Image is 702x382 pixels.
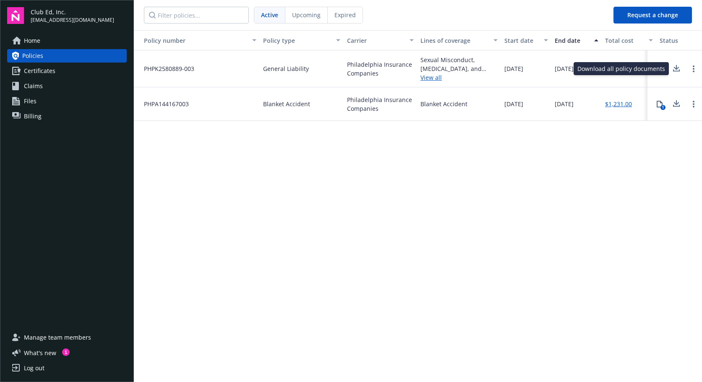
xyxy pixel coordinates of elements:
div: Policy number [137,36,247,45]
div: End date [555,36,589,45]
button: Club Ed, Inc.[EMAIL_ADDRESS][DOMAIN_NAME] [31,7,127,24]
span: Home [24,34,40,47]
div: Sexual Misconduct, [MEDICAL_DATA], and Molestation Liability, Cyber Liability, Professional Liabi... [420,55,498,73]
div: Carrier [347,36,404,45]
button: Request a change [613,7,692,24]
span: Policies [22,49,43,63]
a: Billing [7,110,127,123]
img: navigator-logo.svg [7,7,24,24]
div: 1 [62,348,70,356]
a: Files [7,94,127,108]
span: [DATE] [555,99,574,108]
span: Expired [334,10,356,19]
a: Policies [7,49,127,63]
a: Open options [689,99,699,109]
div: 1 [660,105,665,110]
div: Toggle SortBy [137,36,247,45]
span: Club Ed, Inc. [31,8,114,16]
div: Policy type [263,36,331,45]
span: PHPK2580889-003 [137,64,194,73]
button: What's new1 [7,348,70,357]
span: Manage team members [24,331,91,344]
button: Lines of coverage [417,30,501,50]
div: Blanket Accident [420,99,467,108]
button: Carrier [344,30,417,50]
button: Policy type [260,30,344,50]
span: General Liability [263,64,309,73]
button: 1 [651,96,668,113]
span: Blanket Accident [263,99,310,108]
button: 1 [651,60,668,77]
span: Upcoming [292,10,321,19]
a: Home [7,34,127,47]
span: PHPA144167003 [137,99,189,108]
span: What ' s new [24,348,56,357]
span: [EMAIL_ADDRESS][DOMAIN_NAME] [31,16,114,24]
span: Files [24,94,37,108]
span: Active [261,10,278,19]
span: Certificates [24,64,55,78]
div: Download all policy documents [574,62,669,75]
input: Filter policies... [144,7,249,24]
div: Log out [24,361,44,375]
span: Philadelphia Insurance Companies [347,95,414,113]
span: [DATE] [504,99,523,108]
div: Total cost [605,36,644,45]
span: [DATE] [555,64,574,73]
button: Total cost [602,30,656,50]
span: [DATE] [504,64,523,73]
a: View all [420,73,498,82]
span: Billing [24,110,42,123]
a: Manage team members [7,331,127,344]
button: Start date [501,30,551,50]
a: $1,231.00 [605,99,632,108]
a: Claims [7,79,127,93]
a: Certificates [7,64,127,78]
span: Philadelphia Insurance Companies [347,60,414,78]
div: Start date [504,36,539,45]
a: Open options [689,64,699,74]
div: Lines of coverage [420,36,488,45]
button: End date [551,30,602,50]
span: Claims [24,79,43,93]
